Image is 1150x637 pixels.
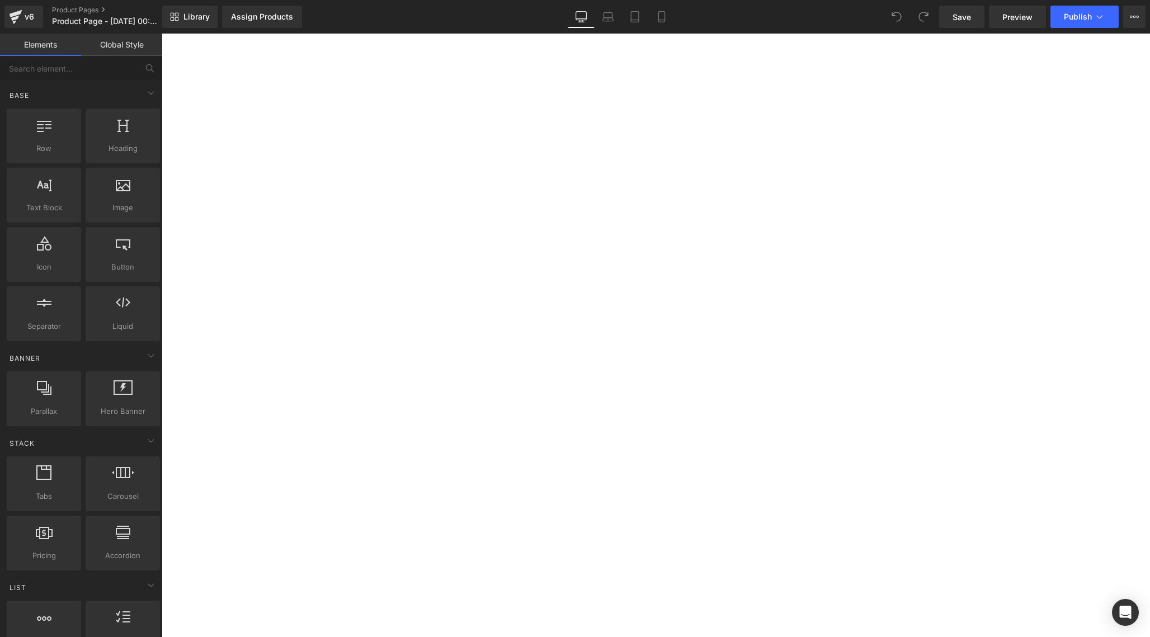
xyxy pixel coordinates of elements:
[1112,599,1139,626] div: Open Intercom Messenger
[989,6,1046,28] a: Preview
[8,582,27,593] span: List
[8,353,41,364] span: Banner
[89,202,157,214] span: Image
[1064,12,1092,21] span: Publish
[10,320,78,332] span: Separator
[183,12,210,22] span: Library
[89,261,157,273] span: Button
[89,550,157,561] span: Accordion
[10,261,78,273] span: Icon
[953,11,971,23] span: Save
[162,6,218,28] a: New Library
[52,17,159,26] span: Product Page - [DATE] 00:32:18
[8,90,30,101] span: Base
[89,143,157,154] span: Heading
[595,6,621,28] a: Laptop
[1123,6,1146,28] button: More
[1002,11,1033,23] span: Preview
[10,550,78,561] span: Pricing
[912,6,935,28] button: Redo
[10,143,78,154] span: Row
[22,10,36,24] div: v6
[10,405,78,417] span: Parallax
[81,34,162,56] a: Global Style
[52,6,181,15] a: Product Pages
[1050,6,1119,28] button: Publish
[8,438,36,449] span: Stack
[89,320,157,332] span: Liquid
[885,6,908,28] button: Undo
[89,405,157,417] span: Hero Banner
[89,490,157,502] span: Carousel
[4,6,43,28] a: v6
[10,490,78,502] span: Tabs
[568,6,595,28] a: Desktop
[648,6,675,28] a: Mobile
[621,6,648,28] a: Tablet
[10,202,78,214] span: Text Block
[231,12,293,21] div: Assign Products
